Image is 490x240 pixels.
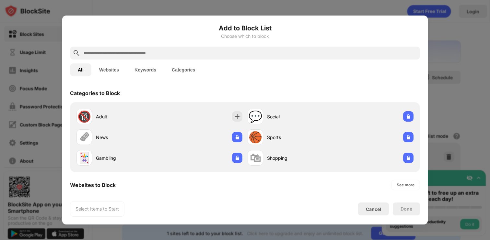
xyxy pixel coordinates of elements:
[96,134,159,141] div: News
[267,134,331,141] div: Sports
[79,131,90,144] div: 🗞
[249,131,262,144] div: 🏀
[77,151,91,165] div: 🃏
[127,63,164,76] button: Keywords
[70,34,420,39] div: Choose which to block
[267,113,331,120] div: Social
[70,63,91,76] button: All
[267,155,331,161] div: Shopping
[91,63,127,76] button: Websites
[397,182,414,188] div: See more
[96,155,159,161] div: Gambling
[164,63,203,76] button: Categories
[249,110,262,123] div: 💬
[70,182,116,188] div: Websites to Block
[250,151,261,165] div: 🛍
[366,206,381,212] div: Cancel
[77,110,91,123] div: 🔞
[96,113,159,120] div: Adult
[70,90,120,96] div: Categories to Block
[73,49,80,57] img: search.svg
[76,206,119,212] div: Select Items to Start
[401,206,412,212] div: Done
[70,23,420,33] h6: Add to Block List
